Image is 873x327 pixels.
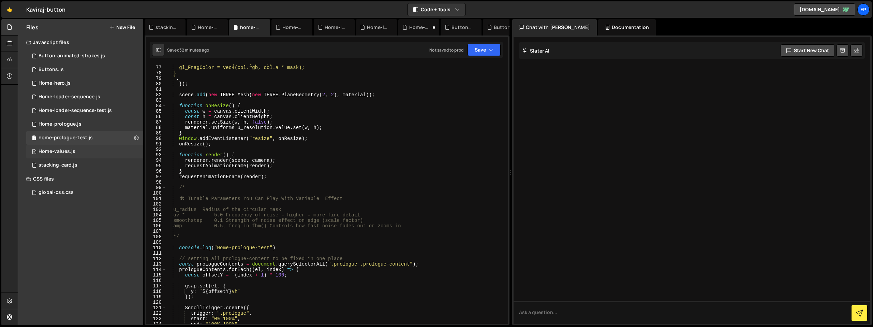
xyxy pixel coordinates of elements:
[146,114,166,119] div: 86
[39,121,82,127] div: Home-prologue.js
[282,24,304,31] div: Home-prologue.js
[146,125,166,130] div: 88
[512,19,597,35] div: Chat with [PERSON_NAME]
[26,186,143,199] div: 16061/43261.css
[409,24,431,31] div: Home-hero.js
[39,53,105,59] div: Button-animated-strokes.js
[146,207,166,212] div: 103
[109,25,135,30] button: New File
[146,98,166,103] div: 83
[32,136,36,141] span: 1
[146,283,166,289] div: 117
[146,103,166,109] div: 84
[146,92,166,98] div: 82
[146,294,166,300] div: 119
[240,24,262,31] div: home-prologue-test.js
[39,94,100,100] div: Home-loader-sequence.js
[146,229,166,234] div: 107
[39,162,77,168] div: stacking-card.js
[146,65,166,70] div: 77
[146,251,166,256] div: 111
[794,3,855,16] a: [DOMAIN_NAME]
[32,150,36,155] span: 2
[146,87,166,92] div: 81
[146,201,166,207] div: 102
[146,174,166,180] div: 97
[146,240,166,245] div: 109
[146,76,166,81] div: 79
[146,136,166,141] div: 90
[26,24,39,31] h2: Files
[167,47,209,53] div: Saved
[146,261,166,267] div: 113
[146,322,166,327] div: 124
[429,47,463,53] div: Not saved to prod
[146,196,166,201] div: 101
[26,63,143,76] div: 16061/43050.js
[1,1,18,18] a: 🤙
[146,169,166,174] div: 96
[146,70,166,76] div: 78
[146,267,166,272] div: 114
[39,189,74,196] div: global-css.css
[146,289,166,294] div: 118
[146,278,166,283] div: 116
[146,81,166,87] div: 80
[146,212,166,218] div: 104
[146,311,166,316] div: 122
[146,234,166,240] div: 108
[26,90,143,104] div: 16061/43594.js
[146,245,166,251] div: 110
[598,19,656,35] div: Documentation
[146,223,166,229] div: 106
[146,141,166,147] div: 91
[146,300,166,305] div: 120
[26,5,65,14] div: Kaviraj-button
[146,218,166,223] div: 105
[39,135,93,141] div: home-prologue-test.js
[146,256,166,261] div: 112
[39,108,112,114] div: Home-loader-sequence-test.js
[325,24,346,31] div: Home-loader-sequence-test.js
[179,47,209,53] div: 32 minutes ago
[146,130,166,136] div: 89
[146,305,166,311] div: 121
[146,119,166,125] div: 87
[146,147,166,152] div: 92
[26,117,143,131] div: 16061/43249.js
[146,152,166,158] div: 93
[26,158,143,172] div: stacking-card.js
[146,163,166,169] div: 95
[26,49,143,63] div: 16061/43947.js
[146,158,166,163] div: 94
[26,76,143,90] div: 16061/43948.js
[18,35,143,49] div: Javascript files
[26,145,143,158] div: 16061/43950.js
[39,67,64,73] div: Buttons.js
[39,80,71,86] div: Home-hero.js
[39,148,75,155] div: Home-values.js
[146,316,166,322] div: 123
[494,24,516,31] div: Button-animated-strokes.js
[408,3,465,16] button: Code + Tools
[781,44,835,57] button: Start new chat
[146,180,166,185] div: 98
[857,3,870,16] a: Ep
[26,104,143,117] div: 16061/44088.js
[468,44,501,56] button: Save
[522,47,550,54] h2: Slater AI
[198,24,220,31] div: Home-values.js
[156,24,177,31] div: stacking-card.js
[146,190,166,196] div: 100
[146,185,166,190] div: 99
[146,272,166,278] div: 115
[452,24,473,31] div: Buttons.js
[18,172,143,186] div: CSS files
[367,24,389,31] div: Home-loader-sequence.js
[146,109,166,114] div: 85
[26,131,143,145] div: 16061/44087.js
